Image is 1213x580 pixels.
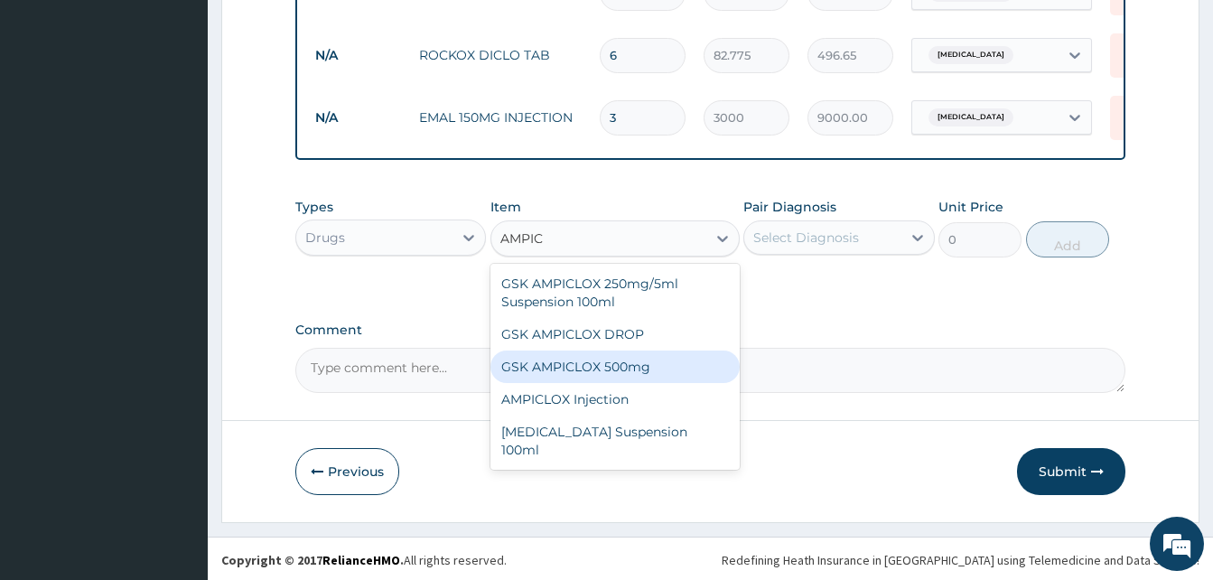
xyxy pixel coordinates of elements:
label: Pair Diagnosis [743,198,836,216]
div: AMPICLOX Injection [490,383,740,416]
button: Submit [1017,448,1125,495]
td: ROCKOX DICLO TAB [410,37,591,73]
span: [MEDICAL_DATA] [928,46,1013,64]
td: N/A [306,39,410,72]
strong: Copyright © 2017 . [221,552,404,568]
label: Comment [295,323,1125,338]
td: EMAL 150MG INJECTION [410,99,591,136]
textarea: Type your message and hit 'Enter' [9,388,344,451]
div: Select Diagnosis [753,229,859,247]
button: Previous [295,448,399,495]
div: Redefining Heath Insurance in [GEOGRAPHIC_DATA] using Telemedicine and Data Science! [722,551,1199,569]
div: GSK AMPICLOX DROP [490,318,740,351]
div: GSK AMPICLOX 500mg [490,351,740,383]
button: Add [1026,221,1109,257]
label: Item [490,198,521,216]
div: Chat with us now [94,101,303,125]
div: GSK AMPICLOX 250mg/5ml Suspension 100ml [490,267,740,318]
label: Unit Price [938,198,1003,216]
td: N/A [306,101,410,135]
img: d_794563401_company_1708531726252_794563401 [33,90,73,136]
div: [MEDICAL_DATA] Suspension 100ml [490,416,740,466]
div: Drugs [305,229,345,247]
span: [MEDICAL_DATA] [928,108,1013,126]
label: Types [295,200,333,215]
div: Minimize live chat window [296,9,340,52]
span: We're online! [105,174,249,357]
a: RelianceHMO [322,552,400,568]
